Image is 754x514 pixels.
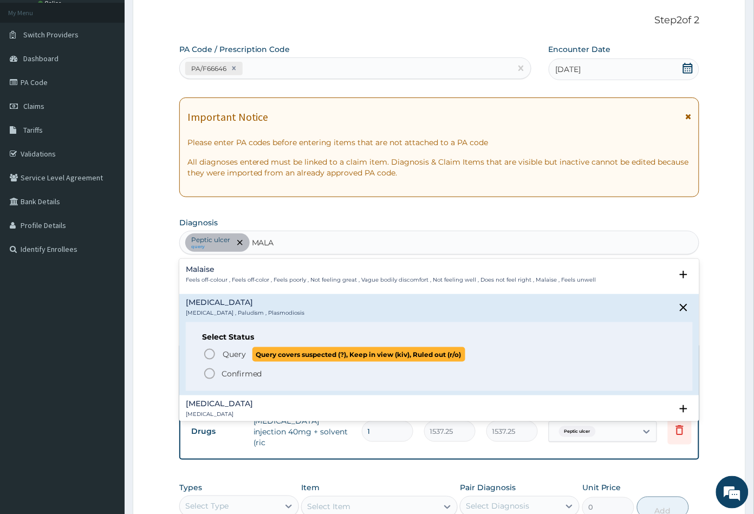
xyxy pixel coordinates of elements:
i: open select status [677,268,690,281]
span: Claims [23,101,44,111]
p: [MEDICAL_DATA] , Paludism , Plasmodiosis [186,309,305,317]
h6: Select Status [202,333,677,341]
textarea: Type your message and hit 'Enter' [5,296,206,334]
span: Dashboard [23,54,58,63]
h4: [MEDICAL_DATA] [186,400,253,408]
label: Diagnosis [179,217,218,228]
span: Tariffs [23,125,43,135]
div: PA/F66646 [188,62,228,75]
label: Types [179,484,202,493]
div: Chat with us now [56,61,182,75]
label: Unit Price [582,483,621,493]
p: Step 2 of 2 [179,15,700,27]
i: status option filled [203,367,216,380]
td: [MEDICAL_DATA] injection 40mg + solvent (ric [248,410,356,453]
span: [DATE] [556,64,581,75]
h4: [MEDICAL_DATA] [186,298,305,307]
label: Pair Diagnosis [460,483,516,493]
span: Query [223,349,246,360]
span: remove selection option [235,238,245,248]
span: Peptic ulcer [559,426,596,437]
span: Query covers suspected (?), Keep in view (kiv), Ruled out (r/o) [252,347,465,362]
h4: Malaise [186,265,596,274]
small: query [191,244,230,250]
i: status option query [203,348,216,361]
label: PA Code / Prescription Code [179,44,290,55]
p: Please enter PA codes before entering items that are not attached to a PA code [187,137,692,148]
img: d_794563401_company_1708531726252_794563401 [20,54,44,81]
i: open select status [677,402,690,415]
h1: Important Notice [187,111,269,123]
p: All diagnoses entered must be linked to a claim item. Diagnosis & Claim Items that are visible bu... [187,157,692,178]
label: Item [301,483,320,493]
div: Select Type [185,501,229,512]
span: We're online! [63,136,149,246]
p: Peptic ulcer [191,236,230,244]
td: Drugs [186,421,248,441]
div: Minimize live chat window [178,5,204,31]
p: [MEDICAL_DATA] [186,411,253,418]
label: Encounter Date [549,44,611,55]
p: Confirmed [222,368,262,379]
div: Select Diagnosis [466,501,529,512]
p: Feels off-colour , Feels off-color , Feels poorly , Not feeling great , Vague bodily discomfort ,... [186,276,596,284]
span: Switch Providers [23,30,79,40]
i: close select status [677,301,690,314]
